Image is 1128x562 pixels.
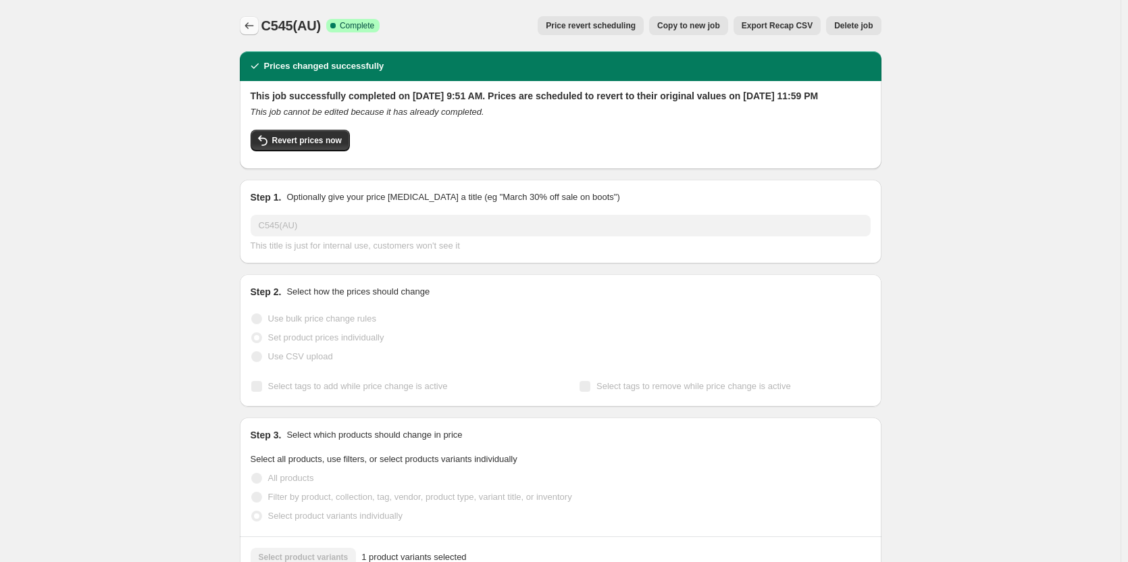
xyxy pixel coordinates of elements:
span: Revert prices now [272,135,342,146]
input: 30% off holiday sale [251,215,871,236]
span: This title is just for internal use, customers won't see it [251,240,460,251]
span: Price revert scheduling [546,20,636,31]
span: Use CSV upload [268,351,333,361]
p: Optionally give your price [MEDICAL_DATA] a title (eg "March 30% off sale on boots") [286,190,619,204]
button: Export Recap CSV [734,16,821,35]
p: Select how the prices should change [286,285,430,299]
button: Copy to new job [649,16,728,35]
button: Revert prices now [251,130,350,151]
button: Price revert scheduling [538,16,644,35]
span: Complete [340,20,374,31]
span: Select tags to remove while price change is active [596,381,791,391]
h2: This job successfully completed on [DATE] 9:51 AM. Prices are scheduled to revert to their origin... [251,89,871,103]
span: Select all products, use filters, or select products variants individually [251,454,517,464]
span: Select product variants individually [268,511,403,521]
span: Delete job [834,20,873,31]
span: Set product prices individually [268,332,384,342]
span: Export Recap CSV [742,20,813,31]
h2: Step 2. [251,285,282,299]
span: Filter by product, collection, tag, vendor, product type, variant title, or inventory [268,492,572,502]
p: Select which products should change in price [286,428,462,442]
h2: Step 1. [251,190,282,204]
h2: Prices changed successfully [264,59,384,73]
button: Price change jobs [240,16,259,35]
span: Use bulk price change rules [268,313,376,324]
h2: Step 3. [251,428,282,442]
button: Delete job [826,16,881,35]
span: C545(AU) [261,18,321,33]
span: Select tags to add while price change is active [268,381,448,391]
i: This job cannot be edited because it has already completed. [251,107,484,117]
span: Copy to new job [657,20,720,31]
span: All products [268,473,314,483]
